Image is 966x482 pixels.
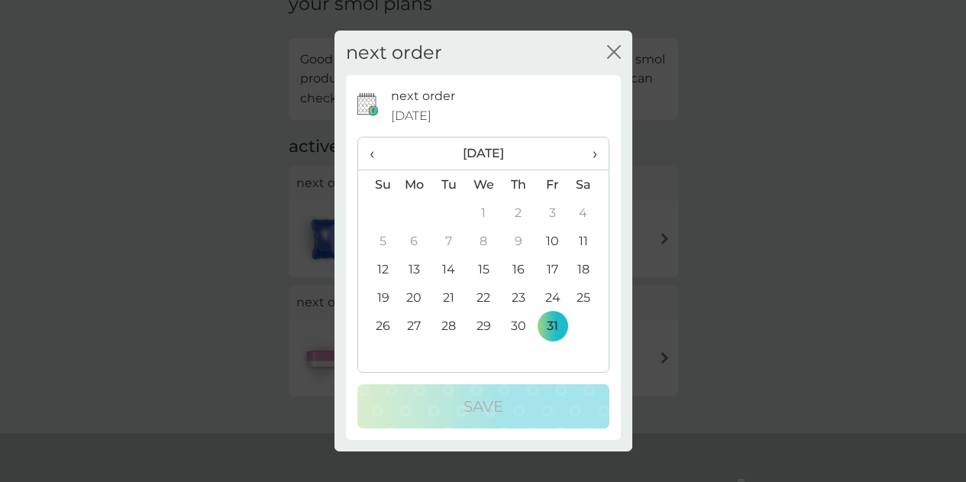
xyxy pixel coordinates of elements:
td: 3 [535,199,570,227]
td: 17 [535,255,570,283]
td: 2 [501,199,535,227]
span: [DATE] [391,106,431,126]
td: 1 [466,199,501,227]
td: 22 [466,283,501,312]
td: 25 [570,283,608,312]
td: 12 [358,255,397,283]
th: We [466,170,501,199]
button: Save [357,384,609,429]
td: 9 [501,227,535,255]
td: 14 [431,255,466,283]
button: close [607,45,621,61]
span: › [581,137,596,170]
td: 19 [358,283,397,312]
td: 15 [466,255,501,283]
span: ‹ [370,137,386,170]
th: Su [358,170,397,199]
td: 7 [431,227,466,255]
h2: next order [346,42,442,64]
td: 28 [431,312,466,340]
td: 18 [570,255,608,283]
td: 23 [501,283,535,312]
td: 10 [535,227,570,255]
td: 30 [501,312,535,340]
td: 13 [397,255,432,283]
td: 31 [535,312,570,340]
td: 24 [535,283,570,312]
td: 11 [570,227,608,255]
th: Tu [431,170,466,199]
td: 20 [397,283,432,312]
td: 4 [570,199,608,227]
p: next order [391,86,455,106]
td: 29 [466,312,501,340]
th: Mo [397,170,432,199]
td: 6 [397,227,432,255]
th: Sa [570,170,608,199]
td: 8 [466,227,501,255]
td: 26 [358,312,397,340]
td: 5 [358,227,397,255]
td: 16 [501,255,535,283]
th: Fr [535,170,570,199]
td: 21 [431,283,466,312]
th: Th [501,170,535,199]
p: Save [464,394,503,419]
td: 27 [397,312,432,340]
th: [DATE] [397,137,570,170]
